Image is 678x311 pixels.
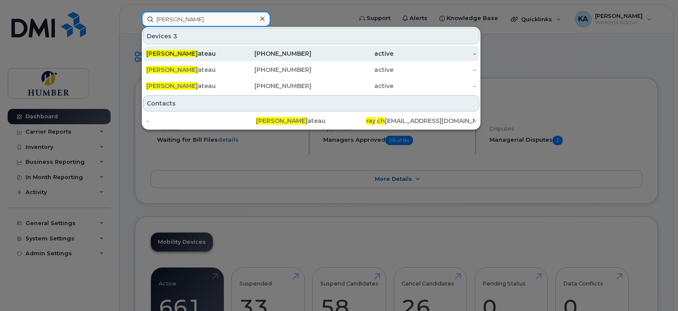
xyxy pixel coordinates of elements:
div: [PHONE_NUMBER] [229,49,311,58]
span: [PERSON_NAME] [146,50,198,57]
div: [PHONE_NUMBER] [229,82,311,90]
span: [PERSON_NAME] [146,82,198,90]
span: [PERSON_NAME] [146,66,198,74]
div: active [311,49,394,58]
a: -[PERSON_NAME]ateauray.ch[EMAIL_ADDRESS][DOMAIN_NAME] [143,113,479,128]
div: - [393,49,476,58]
div: active [311,82,394,90]
a: [PERSON_NAME]ateau[PHONE_NUMBER]active- [143,78,479,94]
div: . [EMAIL_ADDRESS][DOMAIN_NAME] [366,117,476,125]
div: - [146,117,256,125]
a: [PERSON_NAME]ateau[PHONE_NUMBER]active- [143,62,479,77]
div: - [393,66,476,74]
span: ray [366,117,376,125]
div: [PHONE_NUMBER] [229,66,311,74]
div: Contacts [143,95,479,111]
a: [PERSON_NAME]ateau[PHONE_NUMBER]active- [143,46,479,61]
div: ateau [146,66,229,74]
div: ateau [256,117,366,125]
span: [PERSON_NAME] [256,117,308,125]
span: 3 [173,32,177,40]
div: ateau [146,82,229,90]
div: active [311,66,394,74]
span: ch [377,117,385,125]
div: - [393,82,476,90]
div: Devices [143,28,479,44]
div: ateau [146,49,229,58]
